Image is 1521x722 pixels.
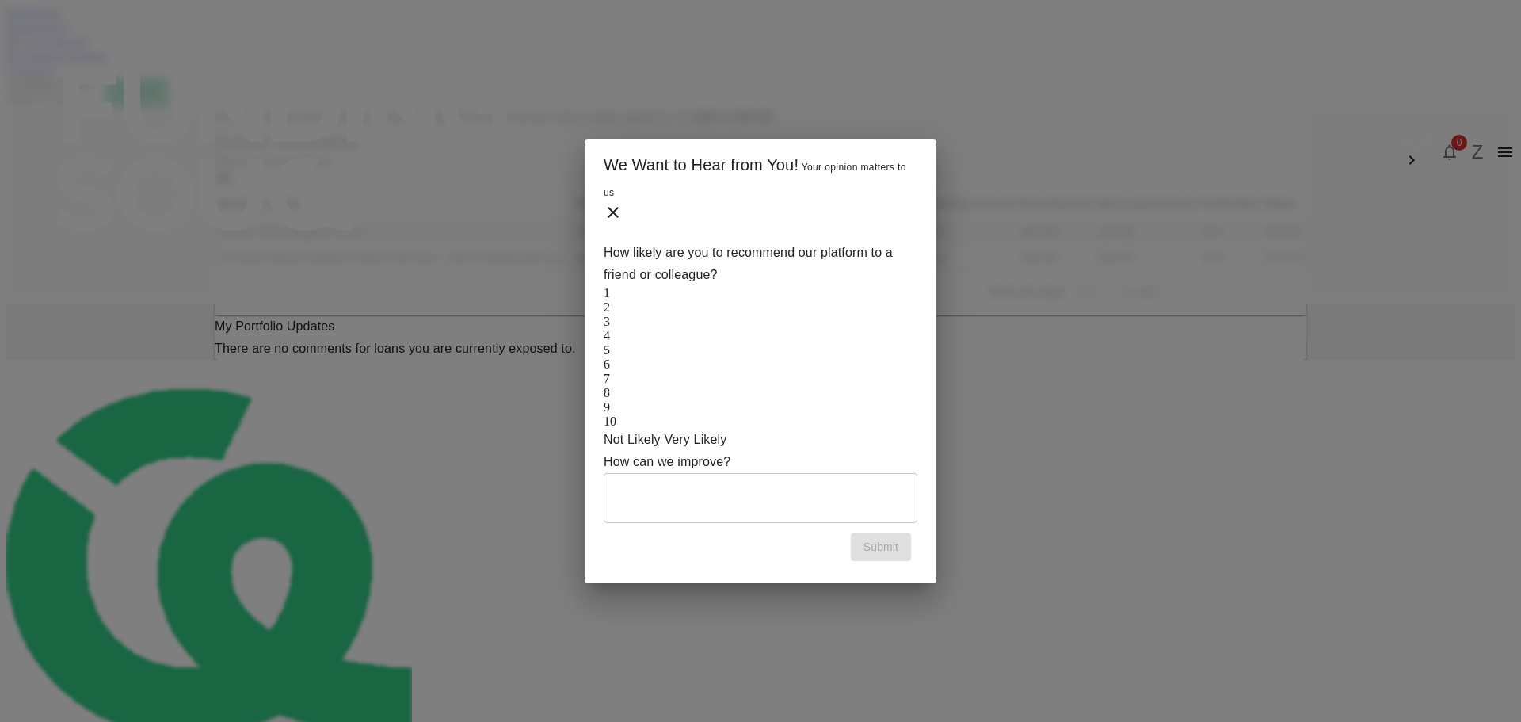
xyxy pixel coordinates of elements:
div: suggestion [604,473,917,523]
div: 6 [604,357,917,372]
span: How likely are you to recommend our platform to a friend or colleague? [604,246,893,281]
div: 10 [604,414,917,429]
div: 7 [604,372,917,386]
div: 3 [604,315,917,329]
span: How can we improve? [604,455,730,468]
div: 9 [604,400,917,414]
div: 8 [604,386,917,400]
div: 4 [604,329,917,343]
span: Very Likely [661,433,727,446]
span: Not Likely [604,433,661,446]
div: 1 [604,286,917,300]
textarea: suggestion [615,479,906,516]
div: 2 [604,300,917,315]
span: We Want to Hear from You! [604,156,799,174]
span: Your opinion matters to us [604,162,906,198]
div: 5 [604,343,917,357]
